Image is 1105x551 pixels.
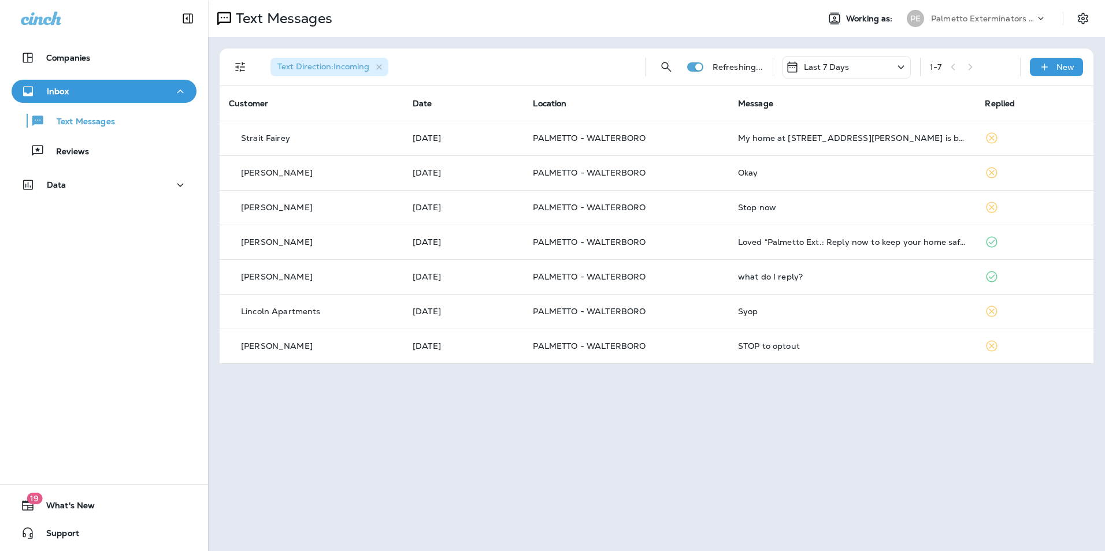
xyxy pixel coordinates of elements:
p: [PERSON_NAME] [241,203,313,212]
p: Aug 6, 2025 02:17 PM [413,237,514,247]
p: New [1056,62,1074,72]
button: Text Messages [12,109,196,133]
p: Last 7 Days [804,62,850,72]
span: What's New [35,501,95,515]
div: STOP to optout [738,341,967,351]
button: Support [12,522,196,545]
p: Aug 5, 2025 06:17 PM [413,272,514,281]
span: PALMETTO - WALTERBORO [533,202,646,213]
button: 19What's New [12,494,196,517]
p: Aug 5, 2025 10:16 AM [413,341,514,351]
p: Reviews [45,147,89,158]
span: PALMETTO - WALTERBORO [533,167,646,178]
div: what do I reply? [738,272,967,281]
span: Location [533,98,566,109]
div: Okay [738,168,967,177]
p: [PERSON_NAME] [241,168,313,177]
button: Data [12,173,196,196]
p: [PERSON_NAME] [241,341,313,351]
p: Companies [46,53,90,62]
span: PALMETTO - WALTERBORO [533,341,646,351]
p: Text Messages [45,117,115,128]
span: Replied [985,98,1015,109]
p: [PERSON_NAME] [241,237,313,247]
div: Loved “Palmetto Ext.: Reply now to keep your home safe from pests with Quarterly Pest Control! Ta... [738,237,967,247]
span: Support [35,528,79,542]
span: Customer [229,98,268,109]
p: Text Messages [231,10,332,27]
span: PALMETTO - WALTERBORO [533,133,646,143]
div: 1 - 7 [930,62,941,72]
p: Palmetto Exterminators LLC [931,14,1035,23]
div: My home at 9136 Lottie Pope Rd is being invaded by roaches. Please confirm your receipt of this m... [738,133,967,143]
p: Aug 8, 2025 12:17 PM [413,133,514,143]
span: Working as: [846,14,895,24]
p: Aug 8, 2025 11:55 AM [413,168,514,177]
span: 19 [27,493,42,504]
span: PALMETTO - WALTERBORO [533,271,646,282]
button: Inbox [12,80,196,103]
span: Text Direction : Incoming [277,61,369,72]
p: Lincoln Apartments [241,307,321,316]
p: Aug 8, 2025 10:58 AM [413,203,514,212]
div: Stop now [738,203,967,212]
div: PE [907,10,924,27]
p: Inbox [47,87,69,96]
span: Date [413,98,432,109]
p: Strait Fairey [241,133,290,143]
button: Collapse Sidebar [172,7,204,30]
div: Text Direction:Incoming [270,58,388,76]
button: Search Messages [655,55,678,79]
button: Reviews [12,139,196,163]
span: PALMETTO - WALTERBORO [533,306,646,317]
button: Companies [12,46,196,69]
p: Data [47,180,66,189]
p: Refreshing... [713,62,763,72]
button: Filters [229,55,252,79]
span: Message [738,98,773,109]
button: Settings [1073,8,1093,29]
p: Aug 5, 2025 05:56 PM [413,307,514,316]
span: PALMETTO - WALTERBORO [533,237,646,247]
div: Syop [738,307,967,316]
p: [PERSON_NAME] [241,272,313,281]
